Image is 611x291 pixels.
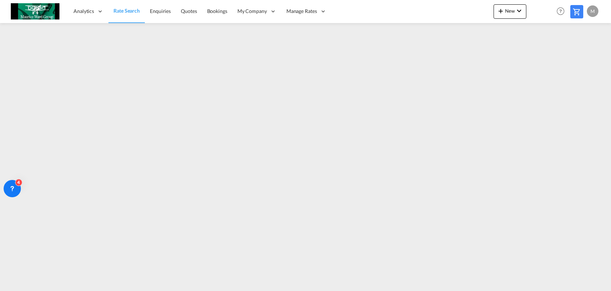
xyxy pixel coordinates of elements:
[587,5,598,17] div: M
[113,8,140,14] span: Rate Search
[494,4,526,19] button: icon-plus 400-fgNewicon-chevron-down
[237,8,267,15] span: My Company
[515,6,523,15] md-icon: icon-chevron-down
[286,8,317,15] span: Manage Rates
[496,8,523,14] span: New
[11,3,59,19] img: c6e8db30f5a511eea3e1ab7543c40fcc.jpg
[181,8,197,14] span: Quotes
[496,6,505,15] md-icon: icon-plus 400-fg
[150,8,171,14] span: Enquiries
[207,8,227,14] span: Bookings
[554,5,570,18] div: Help
[554,5,567,17] span: Help
[73,8,94,15] span: Analytics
